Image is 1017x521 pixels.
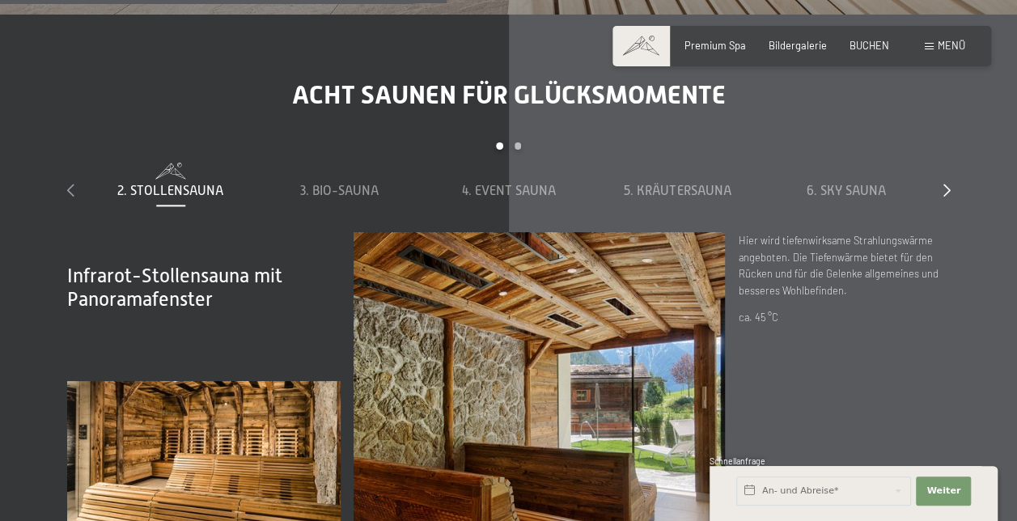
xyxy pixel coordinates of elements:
[67,265,282,310] span: Infrarot-Stollensauna mit Panoramafenster
[496,142,503,150] div: Carousel Page 1 (Current Slide)
[710,456,765,466] span: Schnellanfrage
[87,142,931,163] div: Carousel Pagination
[926,485,960,498] span: Weiter
[938,39,965,52] span: Menü
[117,184,223,198] span: 2. Stollensauna
[850,39,889,52] a: BUCHEN
[461,184,555,198] span: 4. Event Sauna
[738,232,950,299] p: Hier wird tiefenwirksame Strahlungswärme angeboten. Die Tiefenwärme bietet für den Rücken und für...
[300,184,379,198] span: 3. Bio-Sauna
[292,79,726,110] span: Acht Saunen für Glücksmomente
[769,39,827,52] a: Bildergalerie
[684,39,746,52] a: Premium Spa
[738,309,950,325] p: ca. 45 °C
[515,142,522,150] div: Carousel Page 2
[916,477,971,506] button: Weiter
[807,184,886,198] span: 6. Sky Sauna
[624,184,731,198] span: 5. Kräutersauna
